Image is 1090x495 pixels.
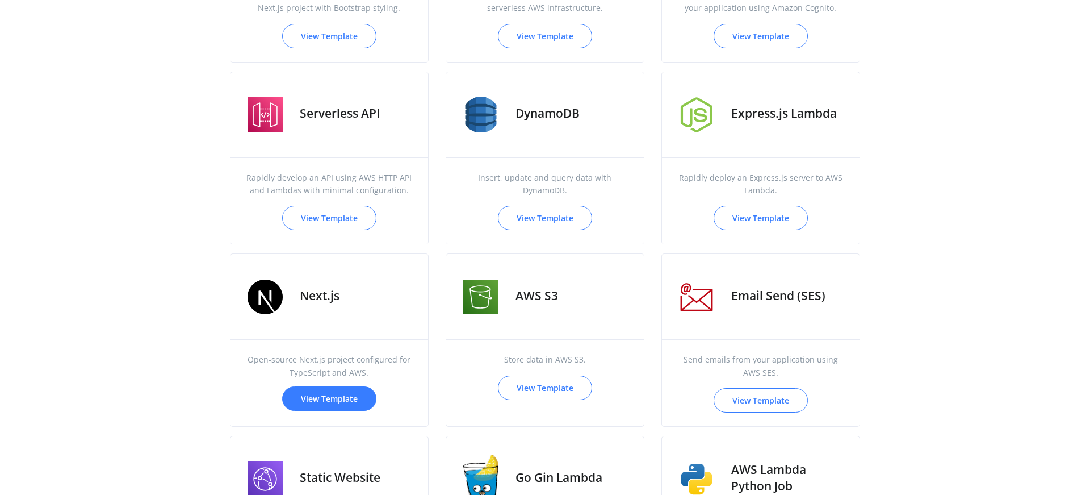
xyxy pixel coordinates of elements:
[676,172,846,197] span: Rapidly deploy an Express.js server to AWS Lambda.
[282,206,376,230] a: View Template
[714,388,808,413] a: View Template
[714,24,808,48] a: View Template
[460,353,630,366] span: Store data in AWS S3.
[446,254,515,339] img: Template Image 1
[244,353,414,379] span: Open-source Next.js project configured for TypeScript and AWS.
[515,105,626,122] h3: DynamoDB
[282,24,376,48] a: View Template
[515,469,626,486] h3: Go Gin Lambda
[460,172,630,197] span: Insert, update and query data with DynamoDB.
[446,72,515,157] img: Template Image 1
[244,172,414,197] span: Rapidly develop an API using AWS HTTP API and Lambdas with minimal configuration.
[300,105,410,122] h3: Serverless API
[714,206,808,230] a: View Template
[731,461,841,495] h3: AWS Lambda Python Job
[498,206,592,230] a: View Template
[300,288,410,304] h3: Next.js
[731,288,841,304] h3: Email Send (SES)
[282,386,376,411] a: View Template
[662,254,731,339] img: Template Image 1
[662,72,731,157] img: Template Image 1
[230,254,300,339] img: Template Image 1
[676,353,846,379] span: Send emails from your application using AWS SES.
[731,105,841,122] h3: Express.js Lambda
[498,24,592,48] a: View Template
[230,72,300,157] img: Template Image 1
[300,469,410,486] h3: Static Website
[498,376,592,400] a: View Template
[515,288,626,304] h3: AWS S3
